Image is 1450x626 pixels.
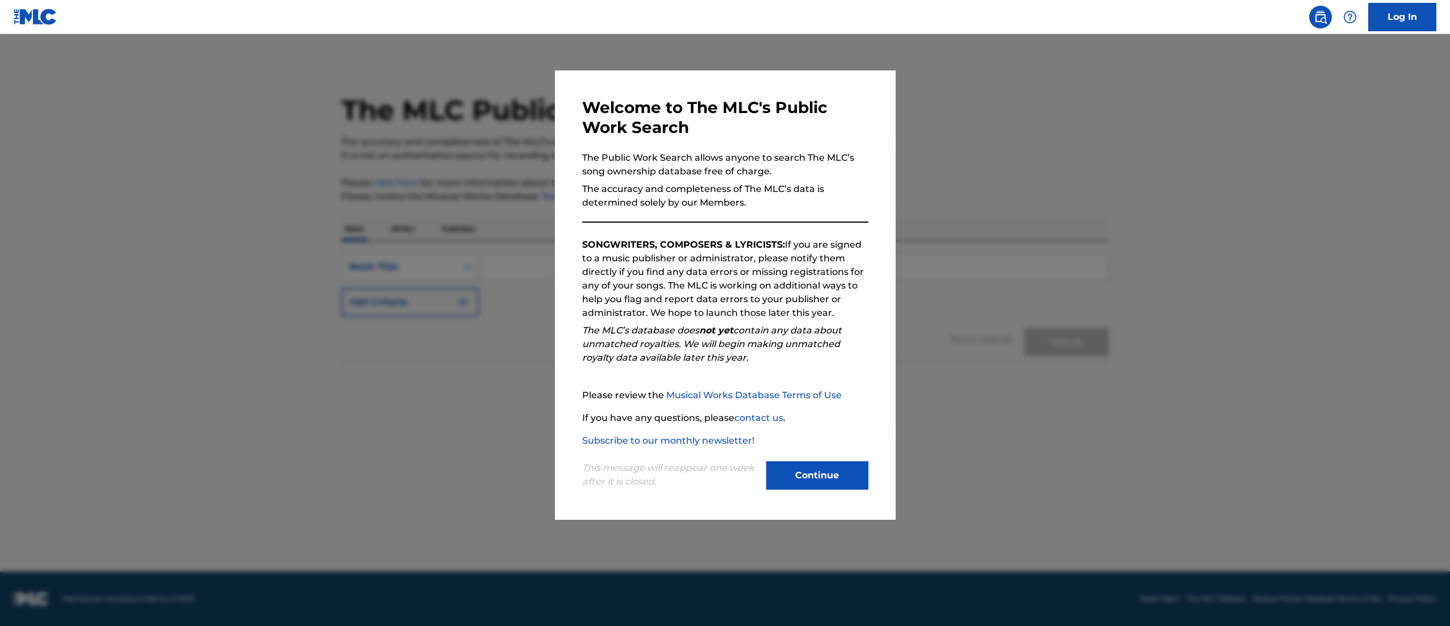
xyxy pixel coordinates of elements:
img: search [1314,10,1327,24]
p: This message will reappear one week after it is closed. [582,461,759,489]
p: Please review the [582,389,868,402]
p: The accuracy and completeness of The MLC’s data is determined solely by our Members. [582,182,868,210]
strong: SONGWRITERS, COMPOSERS & LYRICISTS: [582,239,785,250]
a: Log In [1368,3,1436,31]
a: contact us [734,412,783,423]
a: Public Search [1309,6,1332,28]
p: The Public Work Search allows anyone to search The MLC’s song ownership database free of charge. [582,151,868,178]
img: help [1343,10,1357,24]
p: If you have any questions, please . [582,411,868,425]
a: Musical Works Database Terms of Use [666,390,842,400]
a: Subscribe to our monthly newsletter! [582,435,754,446]
strong: not yet [699,325,733,336]
div: Help [1339,6,1361,28]
img: MLC Logo [14,9,57,25]
em: The MLC’s database does contain any data about unmatched royalties. We will begin making unmatche... [582,325,842,363]
h3: Welcome to The MLC's Public Work Search [582,98,868,137]
button: Continue [766,461,868,490]
p: If you are signed to a music publisher or administrator, please notify them directly if you find ... [582,238,868,320]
